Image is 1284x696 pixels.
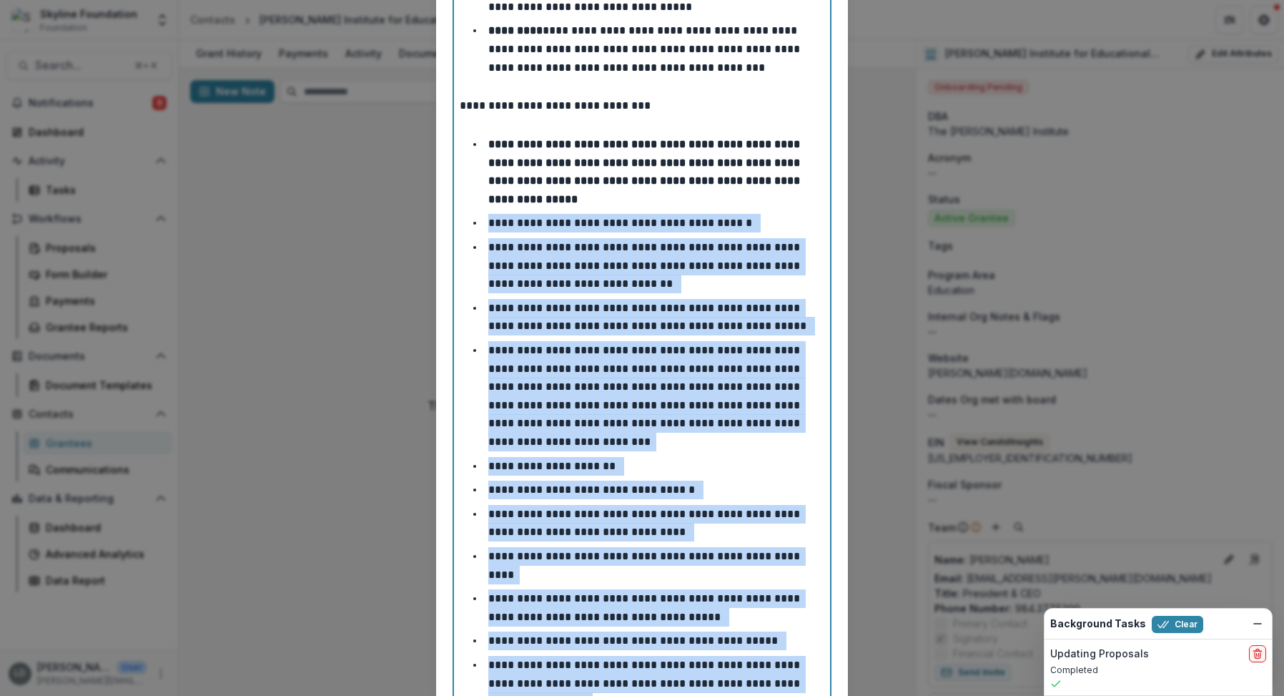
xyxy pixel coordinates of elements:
h2: Updating Proposals [1050,648,1149,660]
h2: Background Tasks [1050,618,1146,630]
p: Completed [1050,664,1266,677]
button: Clear [1152,616,1203,633]
button: delete [1249,645,1266,662]
button: Dismiss [1249,615,1266,632]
